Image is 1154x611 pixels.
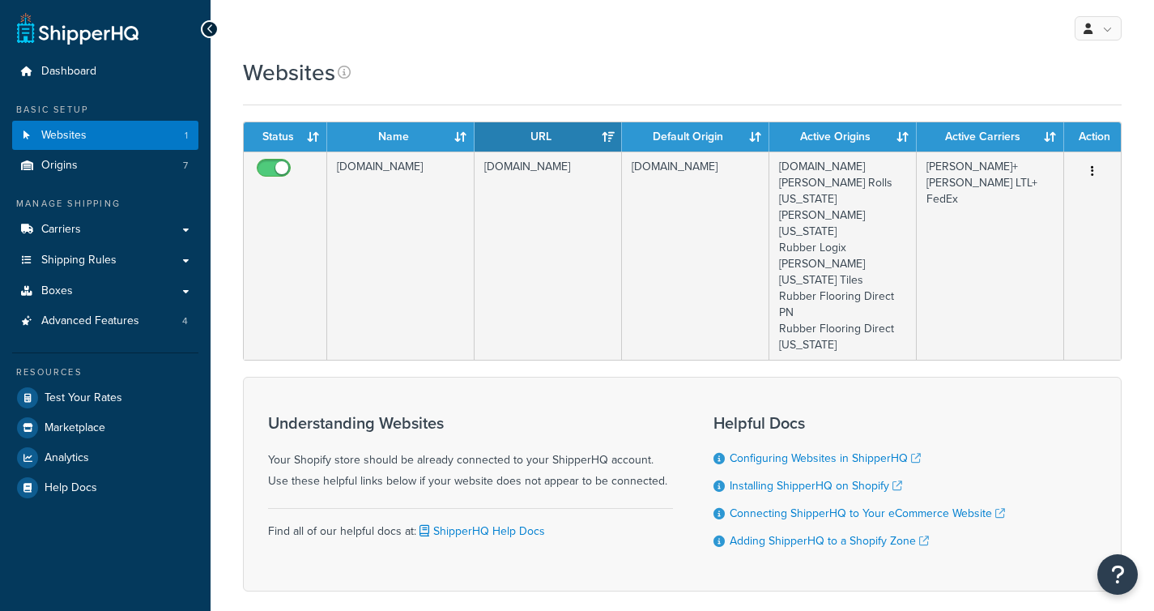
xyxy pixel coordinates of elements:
span: Origins [41,159,78,173]
a: Dashboard [12,57,198,87]
span: Marketplace [45,421,105,435]
a: Installing ShipperHQ on Shopify [730,477,902,494]
span: Analytics [45,451,89,465]
a: Marketplace [12,413,198,442]
a: Connecting ShipperHQ to Your eCommerce Website [730,505,1005,522]
span: 4 [182,314,188,328]
a: Test Your Rates [12,383,198,412]
a: Carriers [12,215,198,245]
h1: Websites [243,57,335,88]
span: Test Your Rates [45,391,122,405]
h3: Understanding Websites [268,414,673,432]
div: Resources [12,365,198,379]
td: [DOMAIN_NAME] [475,152,622,360]
span: Shipping Rules [41,254,117,267]
span: 7 [183,159,188,173]
td: [DOMAIN_NAME] [PERSON_NAME] Rolls [US_STATE] [PERSON_NAME] [US_STATE] Rubber Logix [PERSON_NAME] ... [769,152,917,360]
h3: Helpful Docs [713,414,1005,432]
div: Manage Shipping [12,197,198,211]
th: Default Origin: activate to sort column ascending [622,122,769,152]
span: Dashboard [41,65,96,79]
span: Carriers [41,223,81,237]
a: ShipperHQ Help Docs [416,523,545,540]
li: Origins [12,151,198,181]
td: [DOMAIN_NAME] [327,152,475,360]
td: [DOMAIN_NAME] [622,152,769,360]
span: Help Docs [45,481,97,495]
a: Origins 7 [12,151,198,181]
th: Name: activate to sort column ascending [327,122,475,152]
a: Adding ShipperHQ to a Shopify Zone [730,532,929,549]
span: 1 [185,129,188,143]
a: Analytics [12,443,198,472]
th: Active Origins: activate to sort column ascending [769,122,917,152]
th: Active Carriers: activate to sort column ascending [917,122,1064,152]
button: Open Resource Center [1097,554,1138,595]
div: Find all of our helpful docs at: [268,508,673,542]
a: Configuring Websites in ShipperHQ [730,450,921,467]
li: Advanced Features [12,306,198,336]
a: Websites 1 [12,121,198,151]
a: Help Docs [12,473,198,502]
a: Boxes [12,276,198,306]
li: Websites [12,121,198,151]
th: Status: activate to sort column ascending [244,122,327,152]
span: Advanced Features [41,314,139,328]
div: Basic Setup [12,103,198,117]
a: ShipperHQ Home [17,12,138,45]
th: Action [1064,122,1121,152]
span: Boxes [41,284,73,298]
span: Websites [41,129,87,143]
th: URL: activate to sort column ascending [475,122,622,152]
a: Advanced Features 4 [12,306,198,336]
td: [PERSON_NAME]+[PERSON_NAME] LTL+ FedEx [917,152,1064,360]
div: Your Shopify store should be already connected to your ShipperHQ account. Use these helpful links... [268,414,673,492]
a: Shipping Rules [12,246,198,276]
